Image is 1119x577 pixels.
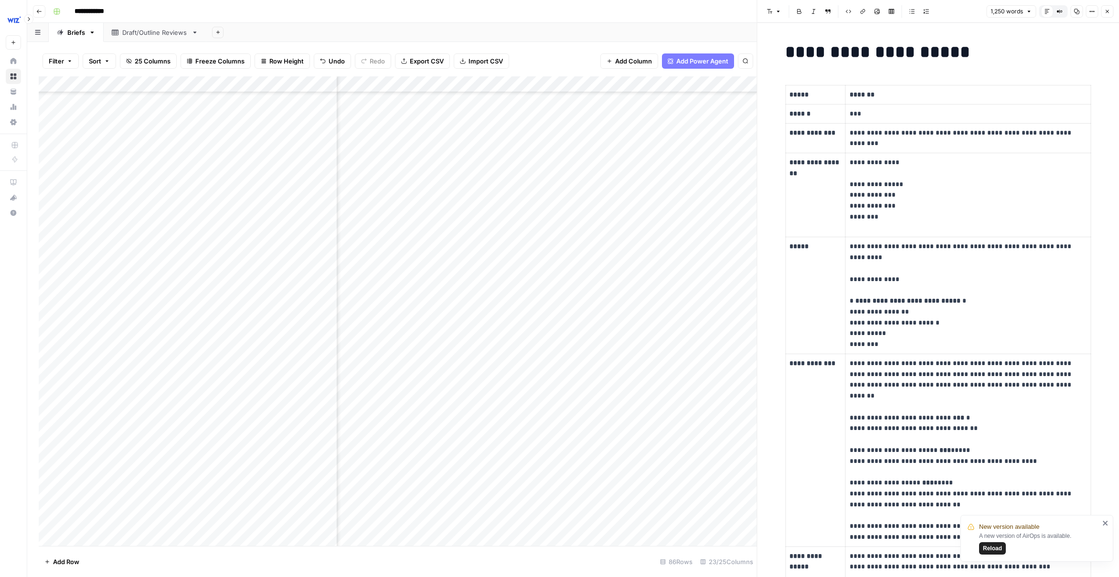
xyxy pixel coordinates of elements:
[662,53,734,69] button: Add Power Agent
[1102,519,1109,527] button: close
[600,53,658,69] button: Add Column
[983,544,1002,553] span: Reload
[454,53,509,69] button: Import CSV
[676,56,728,66] span: Add Power Agent
[39,554,85,569] button: Add Row
[6,69,21,84] a: Browse
[6,11,23,28] img: Wiz Logo
[6,115,21,130] a: Settings
[6,175,21,190] a: AirOps Academy
[104,23,206,42] a: Draft/Outline Reviews
[615,56,652,66] span: Add Column
[329,56,345,66] span: Undo
[53,557,79,567] span: Add Row
[122,28,188,37] div: Draft/Outline Reviews
[6,99,21,115] a: Usage
[6,190,21,205] button: What's new?
[979,522,1039,532] span: New version available
[410,56,444,66] span: Export CSV
[979,532,1099,555] div: A new version of AirOps is available.
[6,8,21,31] button: Workspace: Wiz
[49,23,104,42] a: Briefs
[656,554,696,569] div: 86 Rows
[49,56,64,66] span: Filter
[6,205,21,220] button: Help + Support
[6,53,21,69] a: Home
[83,53,116,69] button: Sort
[269,56,304,66] span: Row Height
[370,56,385,66] span: Redo
[979,542,1006,555] button: Reload
[120,53,177,69] button: 25 Columns
[395,53,450,69] button: Export CSV
[986,5,1036,18] button: 1,250 words
[255,53,310,69] button: Row Height
[355,53,391,69] button: Redo
[135,56,171,66] span: 25 Columns
[67,28,85,37] div: Briefs
[89,56,101,66] span: Sort
[181,53,251,69] button: Freeze Columns
[696,554,757,569] div: 23/25 Columns
[6,84,21,99] a: Your Data
[314,53,351,69] button: Undo
[43,53,79,69] button: Filter
[991,7,1023,16] span: 1,250 words
[195,56,245,66] span: Freeze Columns
[469,56,503,66] span: Import CSV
